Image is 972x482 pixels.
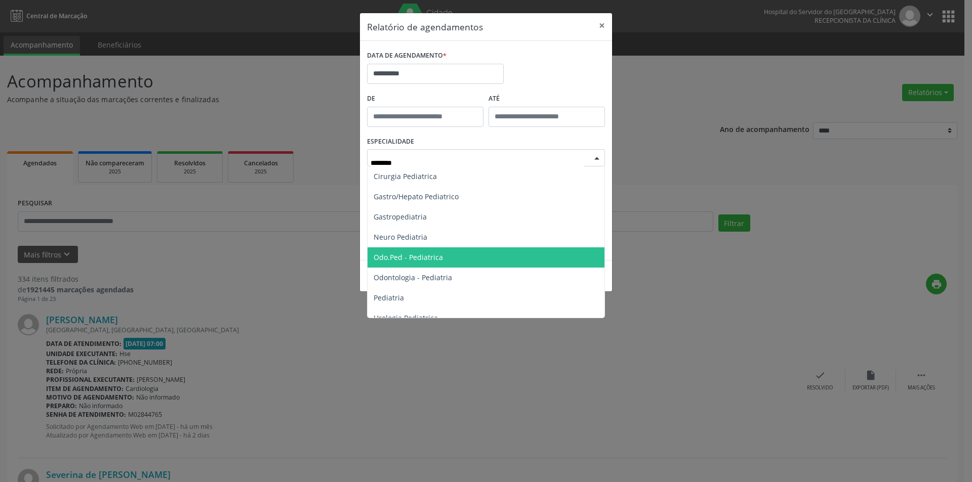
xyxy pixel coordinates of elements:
span: Gastro/Hepato Pediatrico [374,192,459,201]
span: Odo.Ped - Pediatrica [374,252,443,262]
span: Cirurgia Pediatrica [374,171,437,181]
span: Odontologia - Pediatria [374,273,452,282]
span: Urologia Pediatrica [374,313,438,323]
label: ATÉ [489,91,605,107]
span: Neuro Pediatria [374,232,427,242]
label: DATA DE AGENDAMENTO [367,48,447,64]
span: Pediatria [374,293,404,302]
label: ESPECIALIDADE [367,134,414,150]
label: De [367,91,483,107]
h5: Relatório de agendamentos [367,20,483,33]
button: Close [592,13,612,38]
span: Gastropediatria [374,212,427,222]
